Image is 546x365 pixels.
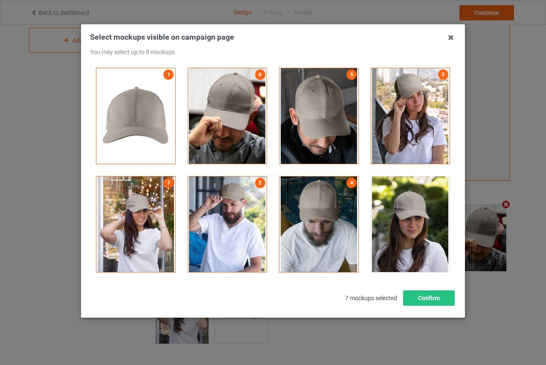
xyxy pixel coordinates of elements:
[339,289,403,307] span: 7 mockups selected
[438,70,448,80] a: 3
[255,70,265,80] a: 6
[90,32,234,41] span: Select mockups visible on campaign page
[163,178,174,188] a: 7
[90,49,175,55] span: You may select up to 8 mockups
[255,178,265,188] a: 2
[346,70,357,80] a: 5
[403,290,455,306] button: Confirm
[163,70,174,80] a: 1
[346,178,357,188] a: 4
